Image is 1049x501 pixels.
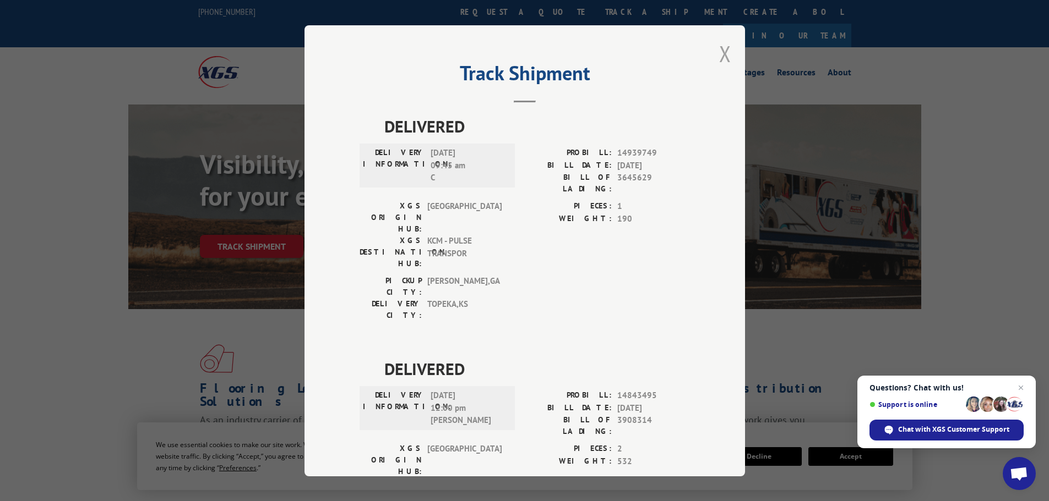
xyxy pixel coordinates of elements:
label: WEIGHT: [525,455,612,467]
span: Chat with XGS Customer Support [869,420,1024,441]
span: [DATE] 12:00 pm [PERSON_NAME] [431,389,505,427]
span: Chat with XGS Customer Support [898,425,1009,434]
span: [DATE] [617,401,690,414]
span: [DATE] 09:45 am C [431,147,505,184]
span: DELIVERED [384,356,690,381]
label: DELIVERY INFORMATION: [363,147,425,184]
a: Open chat [1003,457,1036,490]
span: 532 [617,455,690,467]
label: BILL DATE: [525,401,612,414]
label: XGS ORIGIN HUB: [360,443,422,477]
span: 3645629 [617,172,690,195]
h2: Track Shipment [360,65,690,86]
label: PICKUP CITY: [360,275,422,298]
label: PROBILL: [525,389,612,402]
span: Support is online [869,400,962,409]
span: 14939749 [617,147,690,159]
span: 14843495 [617,389,690,402]
button: Close modal [719,39,731,68]
span: 2 [617,443,690,455]
label: BILL OF LADING: [525,414,612,437]
label: PROBILL: [525,147,612,159]
label: PIECES: [525,443,612,455]
span: 3908314 [617,414,690,437]
span: [DATE] [617,159,690,172]
label: DELIVERY CITY: [360,298,422,321]
span: [GEOGRAPHIC_DATA] [427,443,502,477]
label: XGS ORIGIN HUB: [360,200,422,235]
span: TOPEKA , KS [427,298,502,321]
label: XGS DESTINATION HUB: [360,235,422,269]
label: DELIVERY INFORMATION: [363,389,425,427]
span: DELIVERED [384,114,690,139]
label: BILL OF LADING: [525,172,612,195]
span: KCM - PULSE TRANSPOR [427,235,502,269]
span: Questions? Chat with us! [869,383,1024,392]
span: 190 [617,212,690,225]
span: 1 [617,200,690,213]
span: [PERSON_NAME] , GA [427,275,502,298]
label: PIECES: [525,200,612,213]
span: [GEOGRAPHIC_DATA] [427,200,502,235]
label: BILL DATE: [525,159,612,172]
label: WEIGHT: [525,212,612,225]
